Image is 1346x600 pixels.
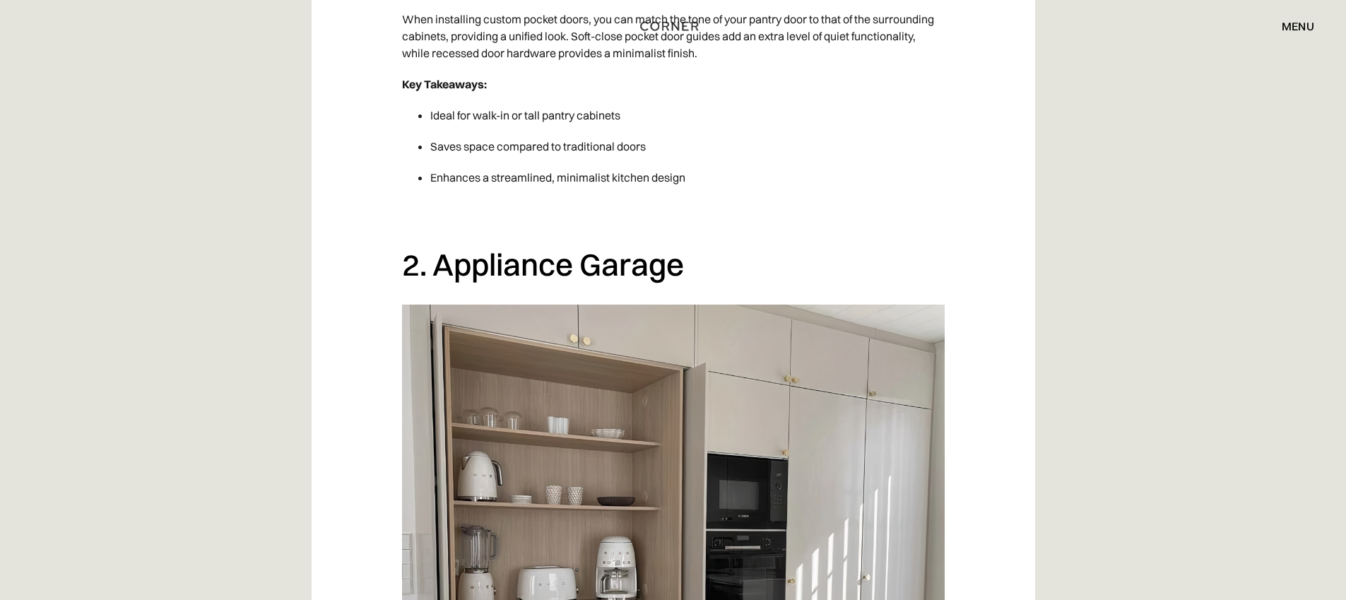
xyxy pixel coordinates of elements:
div: menu [1268,14,1314,38]
li: Enhances a streamlined, minimalist kitchen design [430,162,945,193]
a: home [628,17,718,35]
li: Ideal for walk-in or tall pantry cabinets [430,100,945,131]
h2: 2. Appliance Garage [402,245,945,284]
strong: Key Takeaways: [402,77,487,91]
div: menu [1282,20,1314,32]
li: Saves space compared to traditional doors [430,131,945,162]
p: ‍ [402,200,945,231]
